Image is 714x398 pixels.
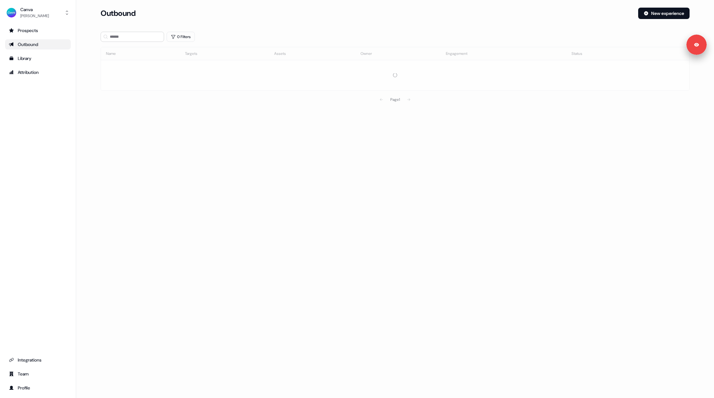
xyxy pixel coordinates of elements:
div: [PERSON_NAME] [20,13,49,19]
a: Go to team [5,369,71,379]
a: Go to templates [5,53,71,63]
div: Prospects [9,27,67,34]
a: Go to outbound experience [5,39,71,49]
div: Outbound [9,41,67,48]
a: Go to attribution [5,67,71,77]
div: Canva [20,6,49,13]
button: Canva[PERSON_NAME] [5,5,71,20]
a: Go to prospects [5,25,71,36]
button: 0 Filters [167,32,195,42]
div: Team [9,371,67,377]
div: Library [9,55,67,62]
a: Go to integrations [5,355,71,365]
div: Attribution [9,69,67,75]
div: Profile [9,385,67,391]
div: Integrations [9,357,67,363]
button: New experience [638,8,690,19]
h3: Outbound [101,9,136,18]
a: Go to profile [5,383,71,393]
